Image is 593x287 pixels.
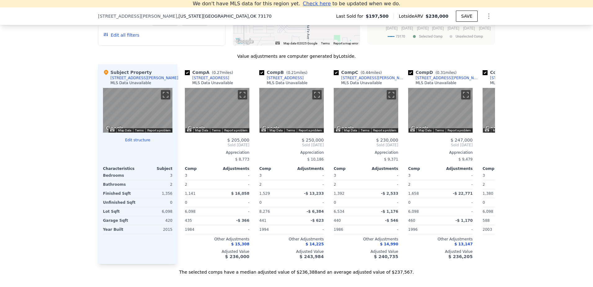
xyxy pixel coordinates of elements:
img: Google [105,125,125,133]
button: Show Options [483,10,495,22]
div: Other Adjustments [185,237,249,242]
button: Keyboard shortcuts [485,129,489,131]
span: $ 247,000 [451,138,473,143]
button: Keyboard shortcuts [261,129,266,131]
button: Keyboard shortcuts [187,129,191,131]
div: Other Adjustments [483,237,547,242]
div: Street View [259,88,324,133]
div: Street View [103,88,172,133]
span: $ 250,000 [302,138,324,143]
div: Appreciation [408,150,473,155]
span: $ 8,773 [235,157,249,162]
div: MLS Data Unavailable [110,80,151,85]
span: -$ 2,533 [381,191,398,196]
div: Comp C [334,69,384,75]
button: Map Data [195,128,208,133]
button: Toggle fullscreen view [312,90,322,99]
img: Google [484,125,505,133]
img: Google [186,125,207,133]
div: Comp E [483,69,533,75]
div: Adjustments [217,166,249,171]
text: 73170 [396,34,405,39]
span: 6,098 [185,209,195,214]
div: 420 [139,216,172,225]
div: Adjusted Value [334,249,398,254]
div: Map [334,88,398,133]
a: Open this area in Google Maps (opens a new window) [234,38,255,46]
span: 0.21 [288,71,296,75]
span: $ 230,000 [376,138,398,143]
span: -$ 1,176 [381,209,398,214]
span: 0 [408,200,411,205]
div: Other Adjustments [408,237,473,242]
span: 6,534 [334,209,344,214]
span: [STREET_ADDRESS][PERSON_NAME] [98,13,177,19]
div: Unfinished Sqft [103,198,136,207]
span: $238,000 [426,14,448,19]
span: -$ 6,384 [307,209,324,214]
text: Selected Comp [419,34,443,39]
div: 6,098 [139,207,172,216]
div: Adjustments [366,166,398,171]
a: [STREET_ADDRESS] [185,75,229,80]
span: 440 [334,218,341,223]
div: - [293,180,324,189]
div: Adjusted Value [259,249,324,254]
div: Street View [408,88,473,133]
span: 0.31 [437,71,445,75]
a: Terms (opens in new tab) [321,42,330,45]
div: 2 [139,180,172,189]
div: Bedrooms [103,171,136,180]
text: [DATE] [463,26,475,30]
div: Map [408,88,473,133]
div: Comp A [185,69,235,75]
button: Toggle fullscreen view [461,90,470,99]
button: Toggle fullscreen view [387,90,396,99]
div: Subject [138,166,172,171]
span: 3 [483,173,485,178]
span: $ 10,186 [307,157,324,162]
div: 0 [139,198,172,207]
button: Map Data [118,128,131,133]
a: Report a problem [448,129,471,132]
div: Street View [483,88,547,133]
div: Subject Property [103,69,152,75]
a: Open this area in Google Maps (opens a new window) [335,125,356,133]
span: 1,380 [483,191,493,196]
div: MLS Data Unavailable [341,80,382,85]
div: - [218,225,249,234]
span: $ 13,147 [454,242,473,246]
span: 0 [483,200,485,205]
div: Appreciation [185,150,249,155]
span: $ 14,990 [380,242,398,246]
div: The selected comps have a median adjusted value of $236,388 and an average adjusted value of $237... [98,264,495,275]
span: 6,098 [408,209,419,214]
div: Garage Sqft [103,216,136,225]
div: Other Adjustments [334,237,398,242]
span: $ 236,205 [448,254,473,259]
a: Report a problem [299,129,322,132]
span: -$ 22,771 [453,191,473,196]
div: MLS Data Unavailable [490,80,531,85]
div: 1994 [259,225,290,234]
img: Google [335,125,356,133]
span: 1,658 [408,191,419,196]
a: Report a problem [373,129,396,132]
div: - [442,198,473,207]
a: Terms (opens in new tab) [286,129,295,132]
div: Adjusted Value [483,249,547,254]
text: [DATE] [432,26,444,30]
span: -$ 13,233 [304,191,324,196]
div: MLS Data Unavailable [267,80,308,85]
span: Last Sold for [336,13,366,19]
span: $ 15,308 [231,242,249,246]
div: - [218,207,249,216]
div: 1986 [334,225,365,234]
span: $ 16,058 [231,191,249,196]
div: - [367,198,398,207]
span: $197,500 [366,13,389,19]
div: Appreciation [334,150,398,155]
text: [DATE] [401,26,413,30]
span: -$ 546 [385,218,398,223]
div: 2 [483,180,514,189]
